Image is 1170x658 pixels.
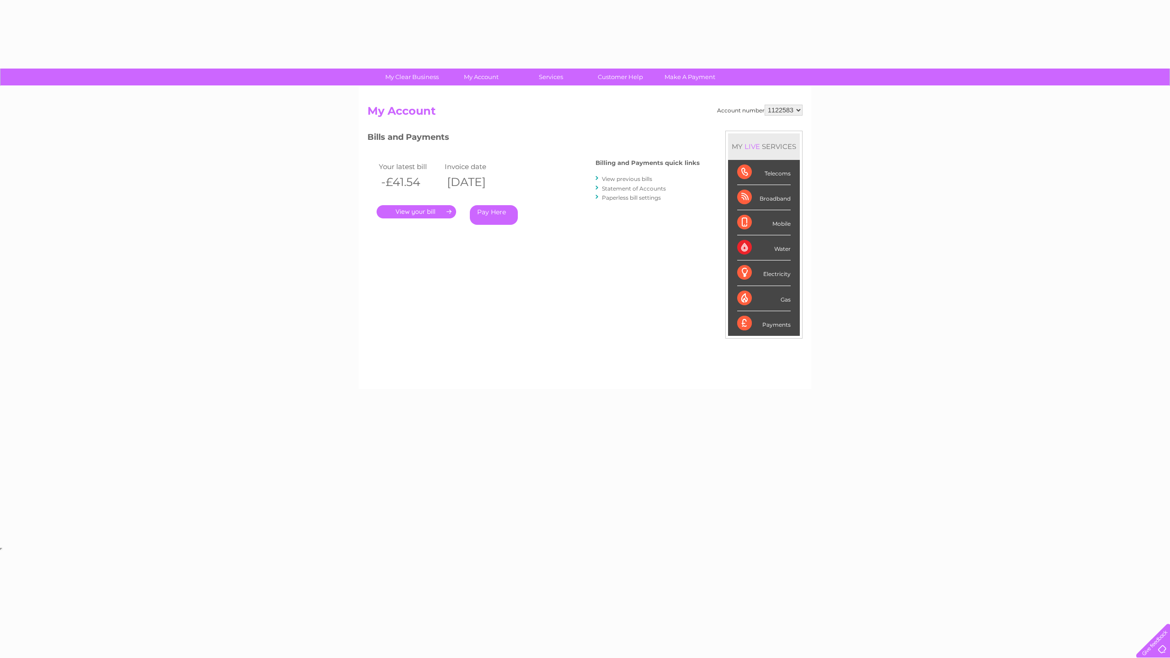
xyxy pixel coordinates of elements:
div: LIVE [743,142,762,151]
th: [DATE] [442,173,508,191]
a: Statement of Accounts [602,185,666,192]
h3: Bills and Payments [367,131,700,147]
a: Customer Help [583,69,658,85]
td: Your latest bill [377,160,442,173]
div: MY SERVICES [728,133,800,159]
a: My Account [444,69,519,85]
div: Water [737,235,791,260]
div: Gas [737,286,791,311]
a: Pay Here [470,205,518,225]
a: View previous bills [602,175,652,182]
th: -£41.54 [377,173,442,191]
div: Account number [717,105,803,116]
h4: Billing and Payments quick links [596,159,700,166]
div: Payments [737,311,791,336]
div: Mobile [737,210,791,235]
a: . [377,205,456,218]
a: My Clear Business [374,69,450,85]
div: Electricity [737,260,791,286]
a: Paperless bill settings [602,194,661,201]
a: Make A Payment [652,69,728,85]
a: Services [513,69,589,85]
div: Telecoms [737,160,791,185]
h2: My Account [367,105,803,122]
td: Invoice date [442,160,508,173]
div: Broadband [737,185,791,210]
